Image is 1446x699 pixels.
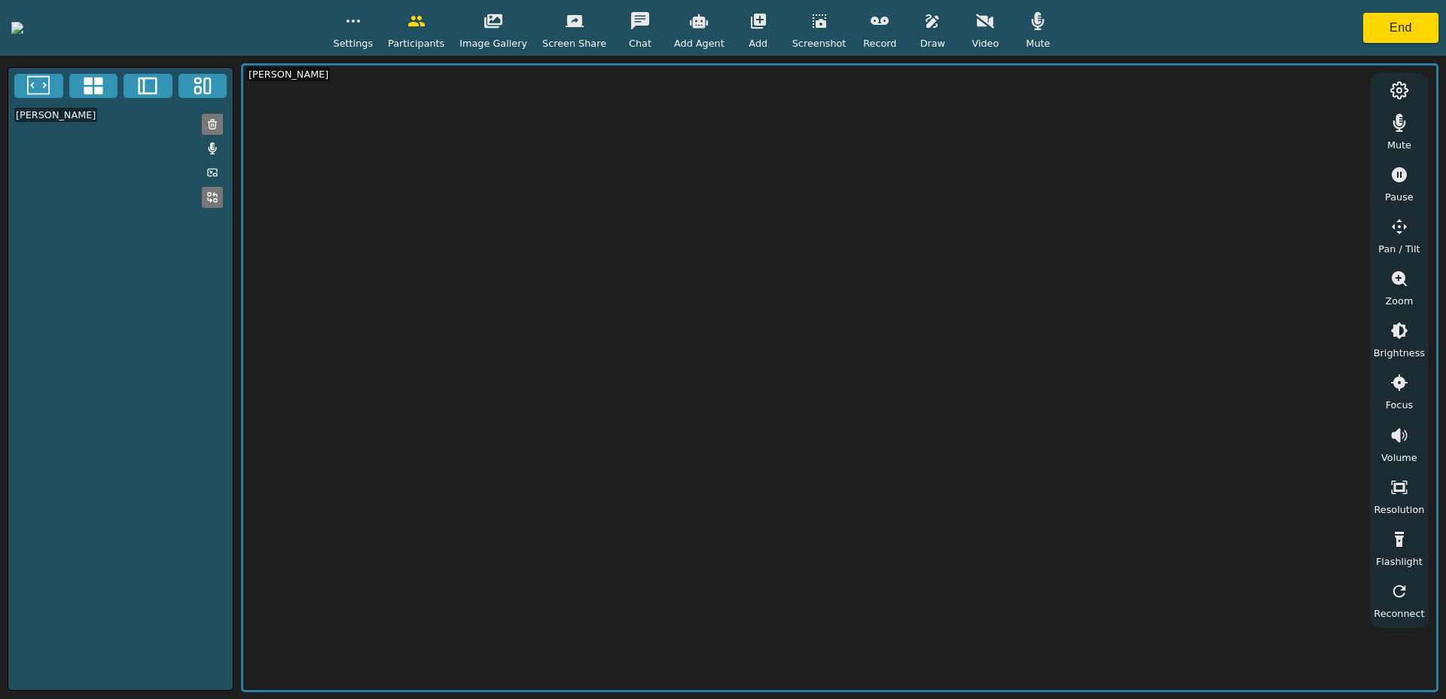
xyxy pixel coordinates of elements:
[1385,294,1413,308] span: Zoom
[792,36,847,50] span: Screenshot
[1386,398,1414,412] span: Focus
[334,36,374,50] span: Settings
[629,36,651,50] span: Chat
[972,36,999,50] span: Video
[863,36,896,50] span: Record
[69,74,118,98] button: 4x4
[14,74,63,98] button: Fullscreen
[8,18,27,38] img: logoWhite.png
[124,74,172,98] button: Two Window Medium
[202,162,223,183] button: Picture in Picture
[388,36,444,50] span: Participants
[1026,36,1050,50] span: Mute
[459,36,527,50] span: Image Gallery
[202,114,223,135] button: Remove Feed
[1378,242,1420,256] span: Pan / Tilt
[1385,190,1414,204] span: Pause
[1376,554,1423,569] span: Flashlight
[202,187,223,208] button: Replace Feed
[1374,346,1425,360] span: Brightness
[920,36,945,50] span: Draw
[674,36,725,50] span: Add Agent
[202,138,223,159] button: Mute
[1387,138,1411,152] span: Mute
[1374,502,1424,517] span: Resolution
[1381,450,1417,465] span: Volume
[1363,13,1438,43] button: End
[178,74,227,98] button: Three Window Medium
[14,108,97,122] div: [PERSON_NAME]
[247,67,330,81] div: [PERSON_NAME]
[542,36,606,50] span: Screen Share
[1374,606,1424,621] span: Reconnect
[749,36,767,50] span: Add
